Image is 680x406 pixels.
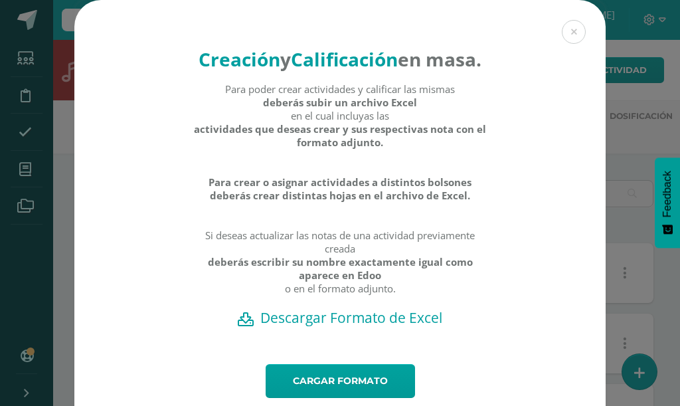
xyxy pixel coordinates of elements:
[193,175,487,202] strong: Para crear o asignar actividades a distintos bolsones deberás crear distintas hojas en el archivo...
[291,47,398,72] strong: Calificación
[266,364,415,398] a: Cargar formato
[661,171,673,217] span: Feedback
[98,308,582,327] a: Descargar Formato de Excel
[193,47,487,72] h4: en masa.
[655,157,680,248] button: Feedback - Mostrar encuesta
[263,96,417,109] strong: deberás subir un archivo Excel
[199,47,280,72] strong: Creación
[193,255,487,282] strong: deberás escribir su nombre exactamente igual como aparece en Edoo
[280,47,291,72] strong: y
[193,122,487,149] strong: actividades que deseas crear y sus respectivas nota con el formato adjunto.
[562,20,586,44] button: Close (Esc)
[193,82,487,308] div: Para poder crear actividades y calificar las mismas en el cual incluyas las Si deseas actualizar ...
